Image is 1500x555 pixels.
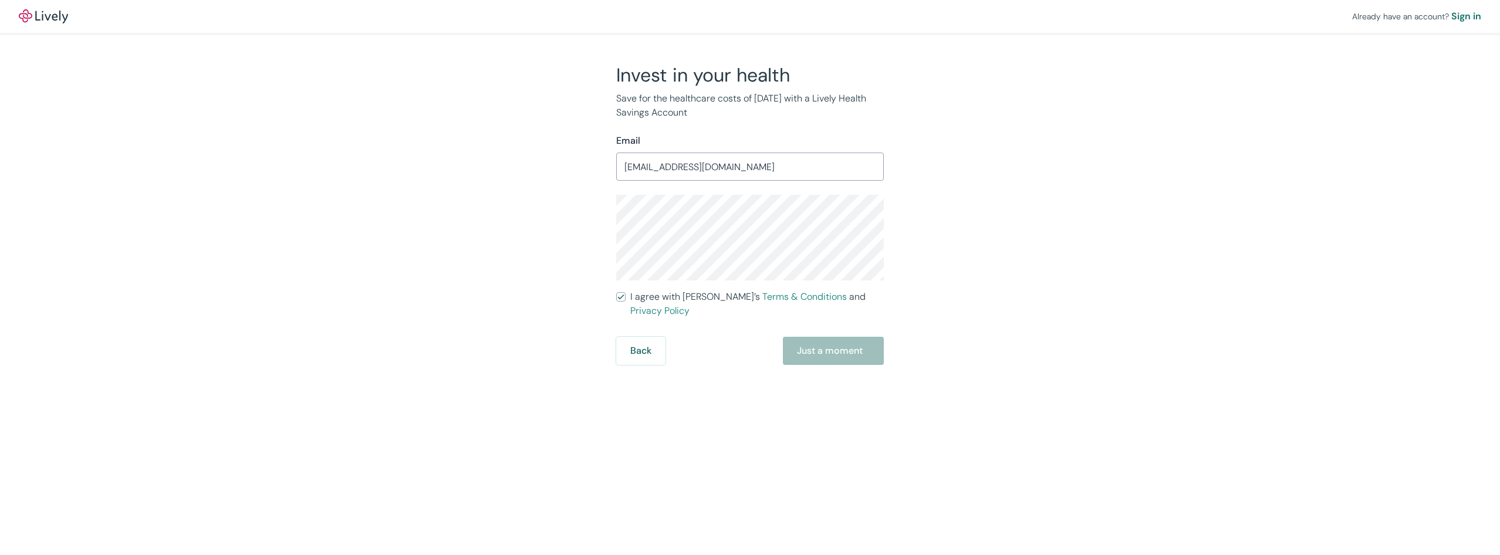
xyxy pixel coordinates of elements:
[616,134,640,148] label: Email
[616,63,884,87] h2: Invest in your health
[762,290,847,303] a: Terms & Conditions
[630,304,690,317] a: Privacy Policy
[616,92,884,120] p: Save for the healthcare costs of [DATE] with a Lively Health Savings Account
[19,9,68,23] img: Lively
[19,9,68,23] a: LivelyLively
[1451,9,1481,23] a: Sign in
[1352,9,1481,23] div: Already have an account?
[616,337,665,365] button: Back
[630,290,884,318] span: I agree with [PERSON_NAME]’s and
